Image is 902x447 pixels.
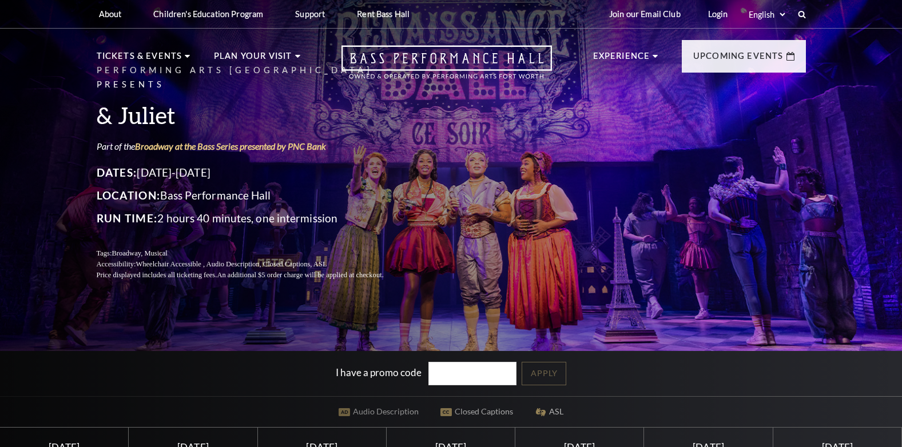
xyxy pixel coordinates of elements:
[97,166,137,179] span: Dates:
[97,101,411,130] h3: & Juliet
[97,248,411,259] p: Tags:
[97,270,411,281] p: Price displayed includes all ticketing fees.
[593,49,650,70] p: Experience
[97,209,411,228] p: 2 hours 40 minutes, one intermission
[693,49,784,70] p: Upcoming Events
[217,271,383,279] span: An additional $5 order charge will be applied at checkout.
[112,249,167,257] span: Broadway, Musical
[97,163,411,182] p: [DATE]-[DATE]
[746,9,787,20] select: Select:
[336,366,422,378] label: I have a promo code
[214,49,292,70] p: Plan Your Visit
[97,186,411,205] p: Bass Performance Hall
[295,9,325,19] p: Support
[97,189,161,202] span: Location:
[97,140,411,153] p: Part of the
[97,211,158,225] span: Run Time:
[135,141,326,151] a: Broadway at the Bass Series presented by PNC Bank
[97,259,411,270] p: Accessibility:
[357,9,410,19] p: Rent Bass Hall
[99,9,122,19] p: About
[136,260,327,268] span: Wheelchair Accessible , Audio Description, Closed Captions, ASL
[153,9,263,19] p: Children's Education Program
[97,49,182,70] p: Tickets & Events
